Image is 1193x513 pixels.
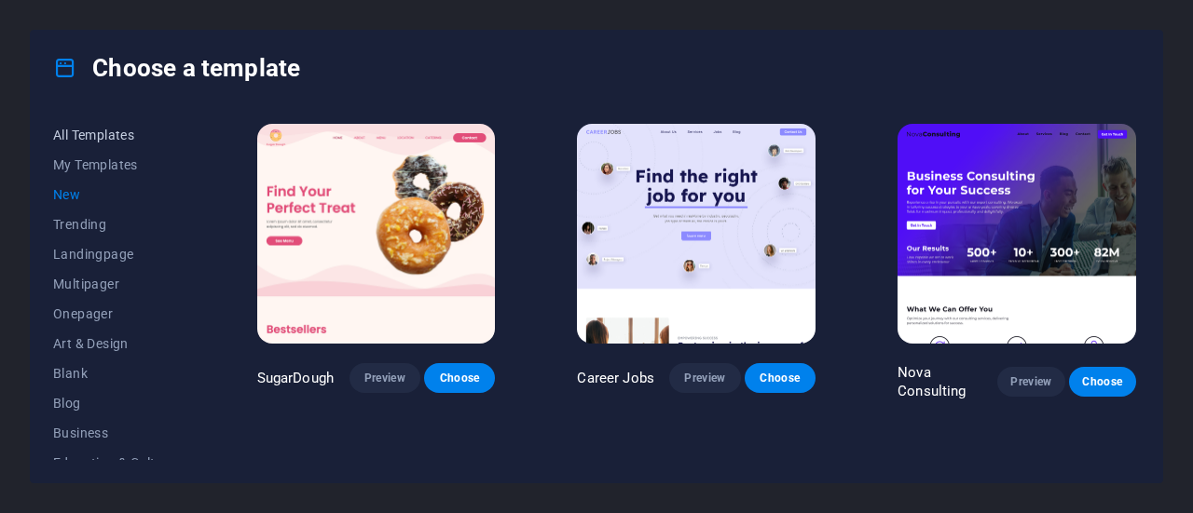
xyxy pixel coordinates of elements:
span: Trending [53,217,175,232]
span: Business [53,425,175,440]
span: Choose [1084,374,1121,389]
span: Multipager [53,277,175,291]
img: Career Jobs [577,124,816,344]
button: Business [53,418,175,448]
span: Art & Design [53,336,175,351]
button: Choose [745,363,816,393]
button: Choose [424,363,495,393]
p: Career Jobs [577,369,654,387]
span: Preview [364,371,405,385]
button: Choose [1069,367,1136,397]
button: New [53,180,175,209]
button: Blog [53,388,175,418]
img: Nova Consulting [898,124,1136,344]
span: Blank [53,366,175,381]
button: Education & Culture [53,448,175,478]
button: Preview [350,363,420,393]
span: My Templates [53,157,175,172]
p: SugarDough [257,369,334,387]
span: Blog [53,396,175,411]
button: Preview [669,363,740,393]
span: Preview [1012,374,1049,389]
span: Choose [760,371,801,385]
button: All Templates [53,120,175,150]
button: Preview [997,367,1064,397]
span: Education & Culture [53,455,175,470]
button: Trending [53,209,175,239]
img: SugarDough [257,124,496,344]
button: Landingpage [53,239,175,269]
button: Onepager [53,299,175,329]
span: Onepager [53,306,175,321]
button: Multipager [53,269,175,299]
p: Nova Consulting [898,363,997,400]
span: All Templates [53,128,175,142]
span: New [53,187,175,202]
span: Preview [684,371,725,385]
button: My Templates [53,150,175,180]
span: Choose [439,371,480,385]
button: Blank [53,358,175,388]
button: Art & Design [53,329,175,358]
span: Landingpage [53,247,175,262]
h4: Choose a template [53,53,300,83]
